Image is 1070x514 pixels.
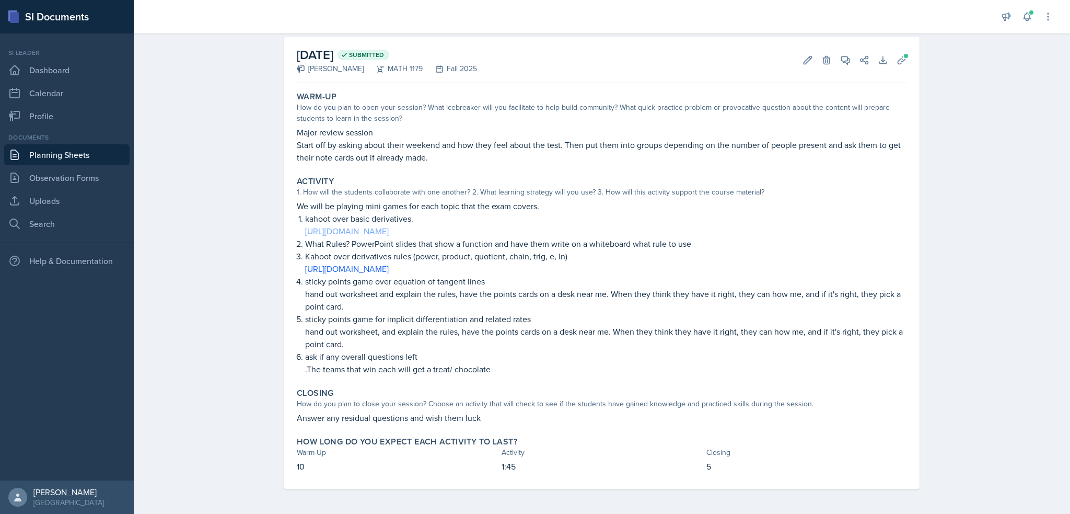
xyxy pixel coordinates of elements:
[4,83,130,104] a: Calendar
[502,447,702,458] div: Activity
[4,133,130,142] div: Documents
[297,437,517,447] label: How long do you expect each activity to last?
[305,250,907,262] p: Kahoot over derivatives rules (power, product, quotient, chain, trig, e, ln)
[297,126,907,139] p: Major review session
[305,363,907,375] p: .The teams that win each will get a treat/ chocolate
[305,212,907,225] p: kahoot over basic derivatives.
[4,60,130,81] a: Dashboard
[297,63,364,74] div: [PERSON_NAME]
[364,63,423,74] div: MATH 1179
[305,313,907,325] p: sticky points game for implicit differentiation and related rates
[297,398,907,409] div: How do you plan to close your session? Choose an activity that will check to see if the students ...
[305,325,907,350] p: hand out worksheet, and explain the rules, have the points cards on a desk near me. When they thi...
[305,350,907,363] p: ask if any overall questions left
[297,412,907,424] p: Answer any residual questions and wish them luck
[4,144,130,165] a: Planning Sheets
[297,447,497,458] div: Warm-Up
[297,102,907,124] div: How do you plan to open your session? What icebreaker will you facilitate to help build community...
[706,447,907,458] div: Closing
[423,63,477,74] div: Fall 2025
[349,51,384,59] span: Submitted
[4,190,130,211] a: Uploads
[297,139,907,164] p: Start off by asking about their weekend and how they feel about the test. Then put them into grou...
[4,213,130,234] a: Search
[297,92,337,102] label: Warm-Up
[4,106,130,127] a: Profile
[305,275,907,288] p: sticky points game over equation of tangent lines
[4,167,130,188] a: Observation Forms
[297,460,497,473] p: 10
[297,187,907,198] div: 1. How will the students collaborate with one another? 2. What learning strategy will you use? 3....
[297,45,477,64] h2: [DATE]
[502,460,702,473] p: 1:45
[305,237,907,250] p: What Rules? PowerPoint slides that show a function and have them write on a whiteboard what rule ...
[297,200,907,212] p: We will be playing mini games for each topic that the exam covers.
[305,225,389,237] a: [URL][DOMAIN_NAME]
[4,48,130,58] div: Si leader
[706,460,907,473] p: 5
[297,176,334,187] label: Activity
[4,250,130,271] div: Help & Documentation
[297,388,334,398] label: Closing
[305,288,907,313] p: hand out worksheet and explain the rules, have the points cards on a desk near me. When they thin...
[33,497,104,508] div: [GEOGRAPHIC_DATA]
[33,487,104,497] div: [PERSON_NAME]
[305,263,389,275] a: [URL][DOMAIN_NAME]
